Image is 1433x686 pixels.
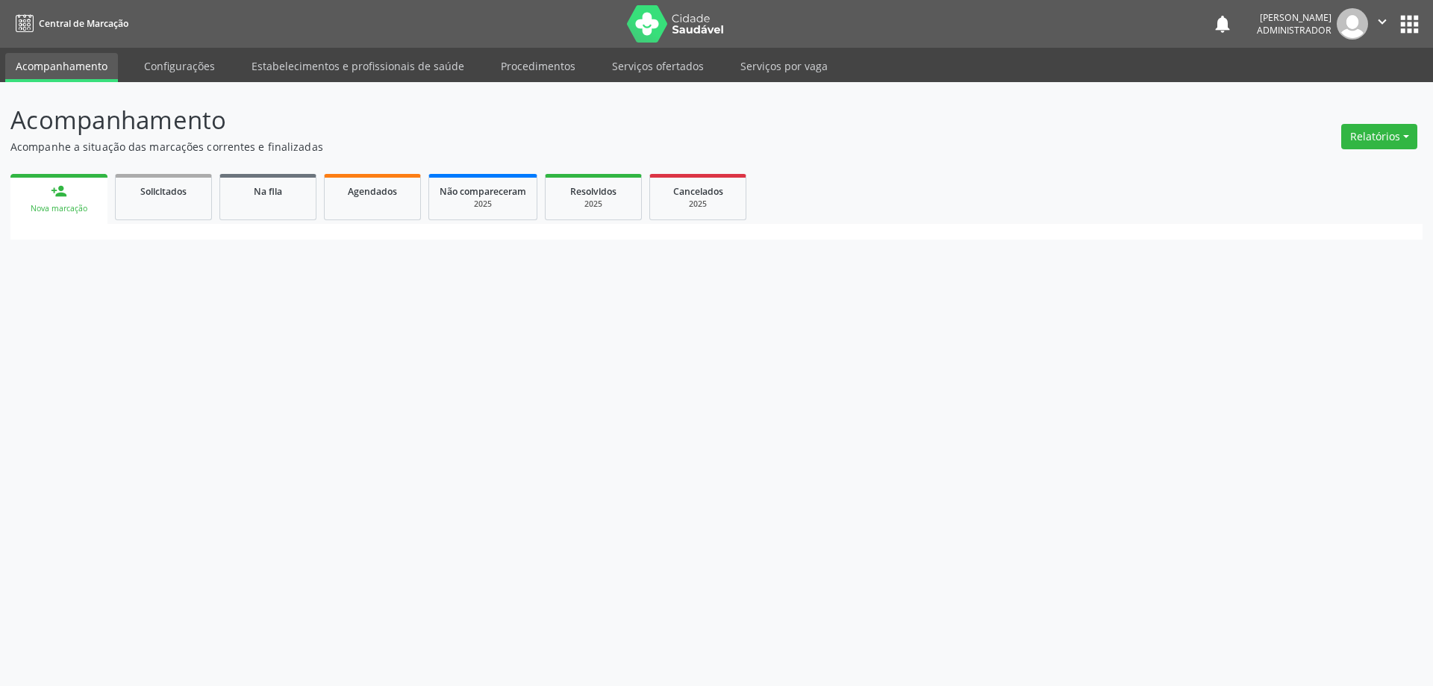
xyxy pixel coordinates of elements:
[140,185,187,198] span: Solicitados
[490,53,586,79] a: Procedimentos
[254,185,282,198] span: Na fila
[570,185,616,198] span: Resolvidos
[673,185,723,198] span: Cancelados
[1212,13,1233,34] button: notifications
[1368,8,1396,40] button: 
[1396,11,1423,37] button: apps
[1337,8,1368,40] img: img
[10,102,999,139] p: Acompanhamento
[1257,11,1331,24] div: [PERSON_NAME]
[440,185,526,198] span: Não compareceram
[10,11,128,36] a: Central de Marcação
[21,203,97,214] div: Nova marcação
[348,185,397,198] span: Agendados
[440,199,526,210] div: 2025
[661,199,735,210] div: 2025
[1341,124,1417,149] button: Relatórios
[730,53,838,79] a: Serviços por vaga
[1374,13,1390,30] i: 
[241,53,475,79] a: Estabelecimentos e profissionais de saúde
[39,17,128,30] span: Central de Marcação
[1257,24,1331,37] span: Administrador
[10,139,999,155] p: Acompanhe a situação das marcações correntes e finalizadas
[5,53,118,82] a: Acompanhamento
[134,53,225,79] a: Configurações
[51,183,67,199] div: person_add
[602,53,714,79] a: Serviços ofertados
[556,199,631,210] div: 2025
